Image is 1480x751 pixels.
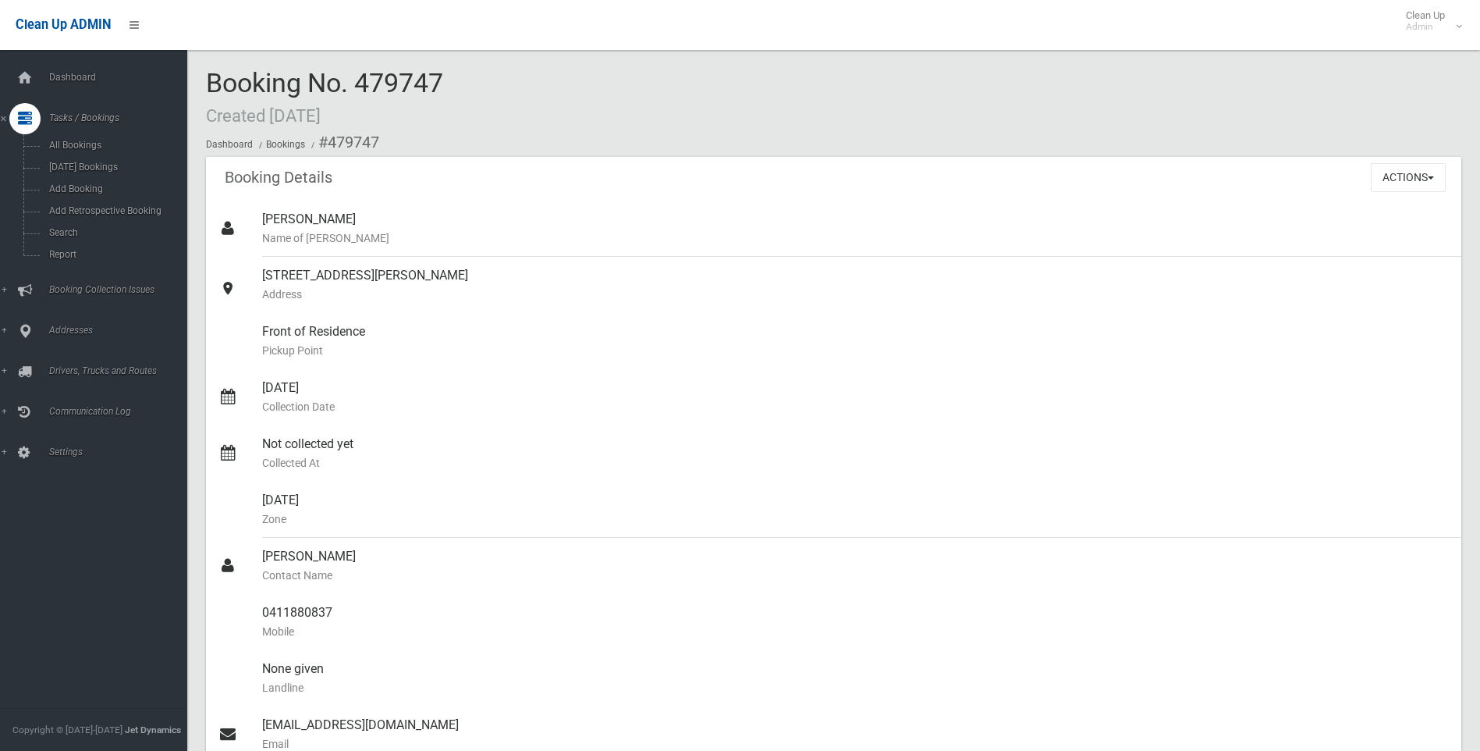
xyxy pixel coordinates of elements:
[206,139,253,150] a: Dashboard
[262,482,1449,538] div: [DATE]
[262,257,1449,313] div: [STREET_ADDRESS][PERSON_NAME]
[262,510,1449,529] small: Zone
[262,538,1449,594] div: [PERSON_NAME]
[1371,163,1446,192] button: Actions
[262,566,1449,585] small: Contact Name
[262,622,1449,641] small: Mobile
[1398,9,1460,33] span: Clean Up
[262,594,1449,650] div: 0411880837
[206,67,443,128] span: Booking No. 479747
[44,227,186,238] span: Search
[1406,21,1445,33] small: Admin
[262,229,1449,247] small: Name of [PERSON_NAME]
[266,139,305,150] a: Bookings
[262,285,1449,304] small: Address
[44,162,186,173] span: [DATE] Bookings
[44,406,199,417] span: Communication Log
[44,140,186,151] span: All Bookings
[44,72,199,83] span: Dashboard
[44,249,186,260] span: Report
[307,128,379,157] li: #479747
[262,313,1449,369] div: Front of Residence
[44,205,186,216] span: Add Retrospective Booking
[44,112,199,123] span: Tasks / Bookings
[262,425,1449,482] div: Not collected yet
[262,369,1449,425] div: [DATE]
[262,201,1449,257] div: [PERSON_NAME]
[16,17,111,32] span: Clean Up ADMIN
[262,678,1449,697] small: Landline
[262,454,1449,472] small: Collected At
[44,447,199,457] span: Settings
[206,162,351,193] header: Booking Details
[262,650,1449,707] div: None given
[125,724,181,735] strong: Jet Dynamics
[44,325,199,336] span: Addresses
[206,105,321,126] small: Created [DATE]
[44,284,199,295] span: Booking Collection Issues
[44,183,186,194] span: Add Booking
[12,724,122,735] span: Copyright © [DATE]-[DATE]
[262,341,1449,360] small: Pickup Point
[262,397,1449,416] small: Collection Date
[44,365,199,376] span: Drivers, Trucks and Routes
